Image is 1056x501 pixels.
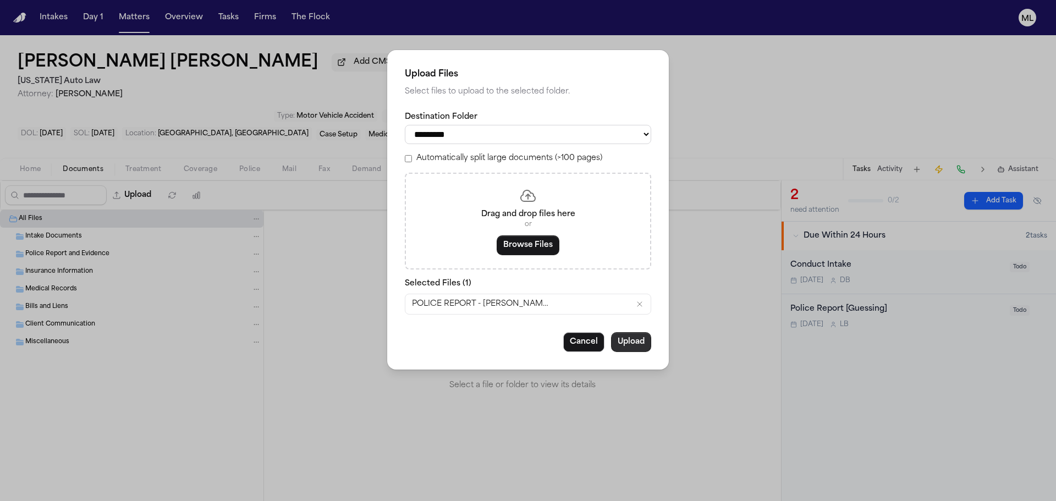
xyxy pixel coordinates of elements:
[405,112,651,123] label: Destination Folder
[405,68,651,81] h2: Upload Files
[497,235,559,255] button: Browse Files
[611,332,651,352] button: Upload
[419,220,637,229] p: or
[412,299,549,310] span: POLICE REPORT - [PERSON_NAME] [PERSON_NAME].pdf
[419,209,637,220] p: Drag and drop files here
[635,300,644,309] button: Remove POLICE REPORT - Connor Fischer.pdf
[416,153,602,164] label: Automatically split large documents (>100 pages)
[405,85,651,98] p: Select files to upload to the selected folder.
[405,278,651,289] p: Selected Files ( 1 )
[563,332,604,352] button: Cancel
